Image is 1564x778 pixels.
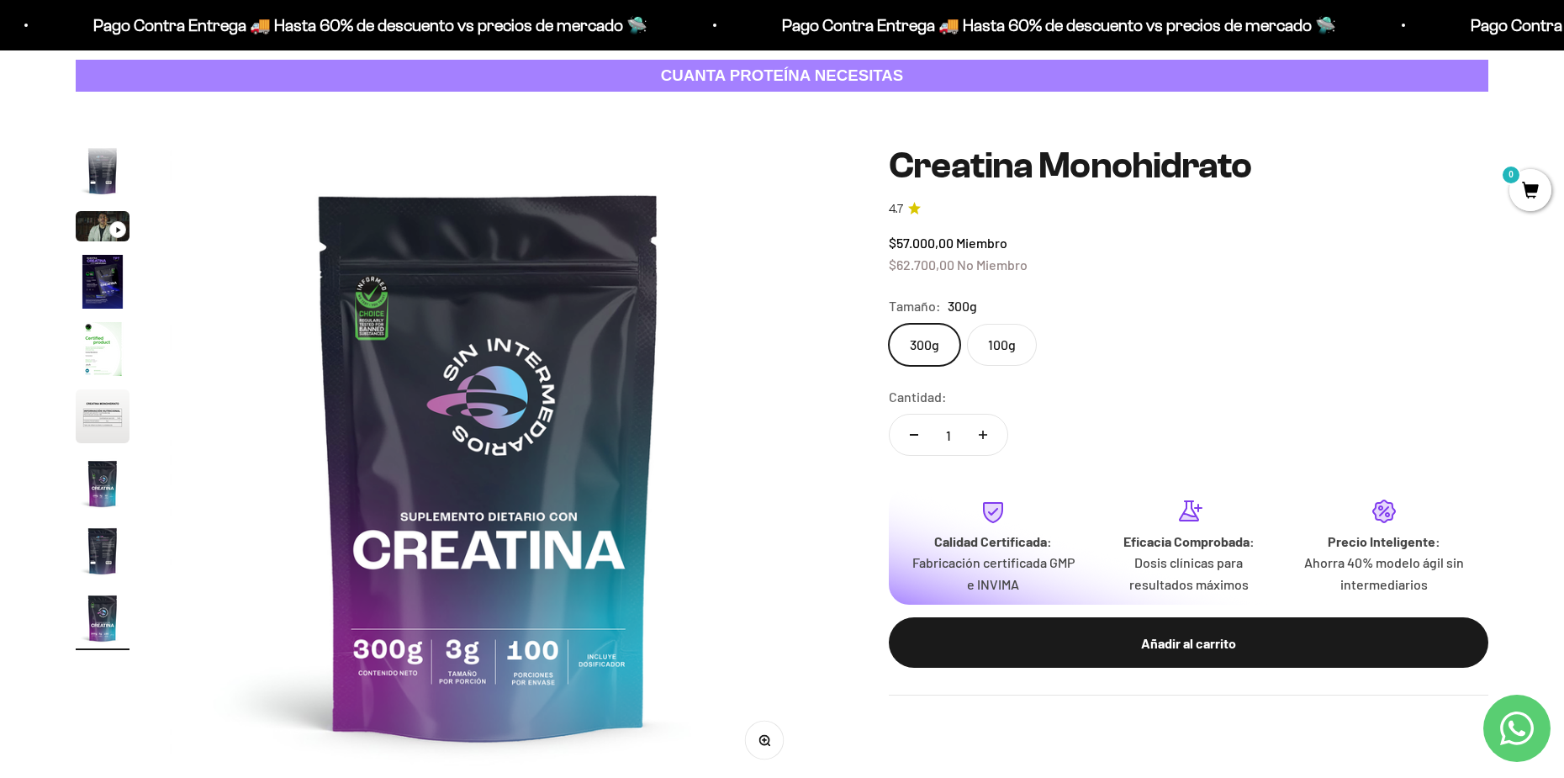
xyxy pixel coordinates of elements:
[889,257,954,273] span: $62.700,00
[889,617,1488,668] button: Añadir al carrito
[76,524,129,583] button: Ir al artículo 8
[76,591,129,645] img: Creatina Monohidrato
[889,386,947,408] label: Cantidad:
[889,235,954,251] span: $57.000,00
[909,552,1077,595] p: Fabricación certificada GMP e INVIMA
[661,66,904,84] strong: CUANTA PROTEÍNA NECESITAS
[76,322,129,381] button: Ir al artículo 5
[934,533,1052,549] strong: Calidad Certificada:
[889,200,903,219] span: 4.7
[76,144,129,198] img: Creatina Monohidrato
[76,389,129,448] button: Ir al artículo 6
[76,457,129,516] button: Ir al artículo 7
[890,415,938,455] button: Reducir cantidad
[948,295,977,317] span: 300g
[93,12,647,39] p: Pago Contra Entrega 🚚 Hasta 60% de descuento vs precios de mercado 🛸
[1501,165,1521,185] mark: 0
[1123,533,1255,549] strong: Eficacia Comprobada:
[889,295,941,317] legend: Tamaño:
[1104,552,1272,595] p: Dosis clínicas para resultados máximos
[889,200,1488,219] a: 4.74.7 de 5.0 estrellas
[956,235,1007,251] span: Miembro
[1509,183,1551,201] a: 0
[76,255,129,314] button: Ir al artículo 4
[76,211,129,246] button: Ir al artículo 3
[889,146,1488,186] h1: Creatina Monohidrato
[76,255,129,309] img: Creatina Monohidrato
[76,144,129,203] button: Ir al artículo 2
[957,257,1028,273] span: No Miembro
[1300,552,1468,595] p: Ahorra 40% modelo ágil sin intermediarios
[782,12,1336,39] p: Pago Contra Entrega 🚚 Hasta 60% de descuento vs precios de mercado 🛸
[76,524,129,578] img: Creatina Monohidrato
[76,591,129,650] button: Ir al artículo 9
[76,457,129,511] img: Creatina Monohidrato
[76,60,1488,93] a: CUANTA PROTEÍNA NECESITAS
[959,415,1007,455] button: Aumentar cantidad
[922,632,1455,654] div: Añadir al carrito
[1328,533,1440,549] strong: Precio Inteligente:
[76,322,129,376] img: Creatina Monohidrato
[76,389,129,443] img: Creatina Monohidrato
